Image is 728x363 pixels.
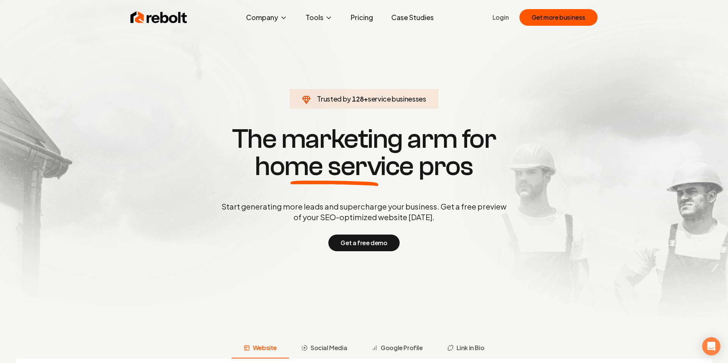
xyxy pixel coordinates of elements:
button: Tools [300,10,339,25]
button: Get a free demo [328,235,399,251]
button: Google Profile [359,339,435,358]
span: home service [255,153,414,180]
a: Case Studies [385,10,440,25]
img: Rebolt Logo [130,10,187,25]
span: Google Profile [381,343,422,352]
span: + [364,94,368,103]
button: Link in Bio [435,339,497,358]
a: Login [493,13,509,22]
span: service businesses [368,94,426,103]
a: Pricing [345,10,379,25]
span: Link in Bio [457,343,485,352]
div: Open Intercom Messenger [702,337,720,355]
span: Website [253,343,277,352]
button: Get more business [519,9,598,26]
button: Website [232,339,289,358]
span: 128 [352,94,364,104]
span: Trusted by [317,94,351,103]
button: Social Media [289,339,359,358]
p: Start generating more leads and supercharge your business. Get a free preview of your SEO-optimiz... [220,201,508,222]
span: Social Media [311,343,347,352]
button: Company [240,10,293,25]
h1: The marketing arm for pros [182,125,546,180]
